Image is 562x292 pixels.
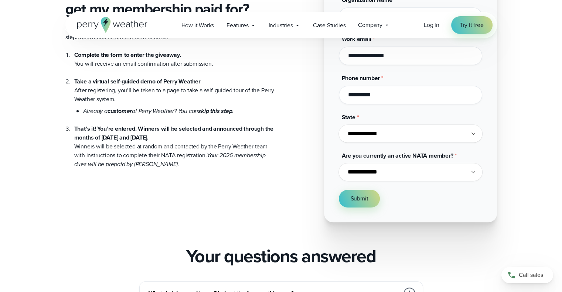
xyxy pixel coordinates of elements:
[175,18,221,33] a: How it Works
[83,107,234,115] em: Already a of Perry Weather? You can .
[342,35,371,43] span: Work email
[342,74,380,82] span: Phone number
[181,21,214,30] span: How it Works
[198,107,232,115] strong: skip this step
[313,21,346,30] span: Case Studies
[519,271,543,279] span: Call sales
[226,21,248,30] span: Features
[74,51,181,59] strong: Complete the form to enter the giveaway.
[358,21,382,30] span: Company
[451,16,493,34] a: Try it free
[424,21,439,29] span: Log in
[342,113,355,121] span: State
[74,116,275,169] li: Winners will be selected at random and contacted by the Perry Weather team with instructions to c...
[74,68,275,116] li: After registering, you’ll be taken to a page to take a self-guided tour of the Perry Weather system.
[74,51,275,68] li: You will receive an email confirmation after submission.
[108,107,132,115] strong: customer
[186,246,376,267] h2: Your questions answered
[501,267,553,283] a: Call sales
[342,151,453,160] span: Are you currently an active NATA member?
[74,124,274,142] strong: That’s it! You’re entered. Winners will be selected and announced through the months of [DATE] an...
[339,190,380,207] button: Submit
[460,21,484,30] span: Try it free
[351,194,368,203] span: Submit
[424,21,439,30] a: Log in
[307,18,352,33] a: Case Studies
[74,77,201,86] strong: Take a virtual self-guided demo of Perry Weather
[269,21,293,30] span: Industries
[74,151,266,168] em: Your 2026 membership dues will be prepaid by [PERSON_NAME].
